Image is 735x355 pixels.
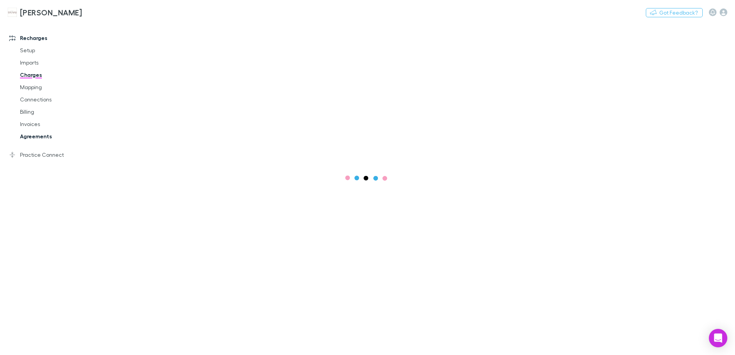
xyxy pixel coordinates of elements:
h3: [PERSON_NAME] [20,8,82,17]
a: Billing [12,106,104,118]
a: Connections [12,93,104,106]
a: Invoices [12,118,104,130]
a: Recharges [2,32,104,44]
a: Imports [12,56,104,69]
a: Setup [12,44,104,56]
a: Practice Connect [2,149,104,161]
div: Open Intercom Messenger [709,329,727,347]
img: Hales Douglass's Logo [8,8,17,17]
a: Mapping [12,81,104,93]
a: [PERSON_NAME] [3,3,86,22]
button: Got Feedback? [646,8,703,17]
a: Charges [12,69,104,81]
a: Agreements [12,130,104,143]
